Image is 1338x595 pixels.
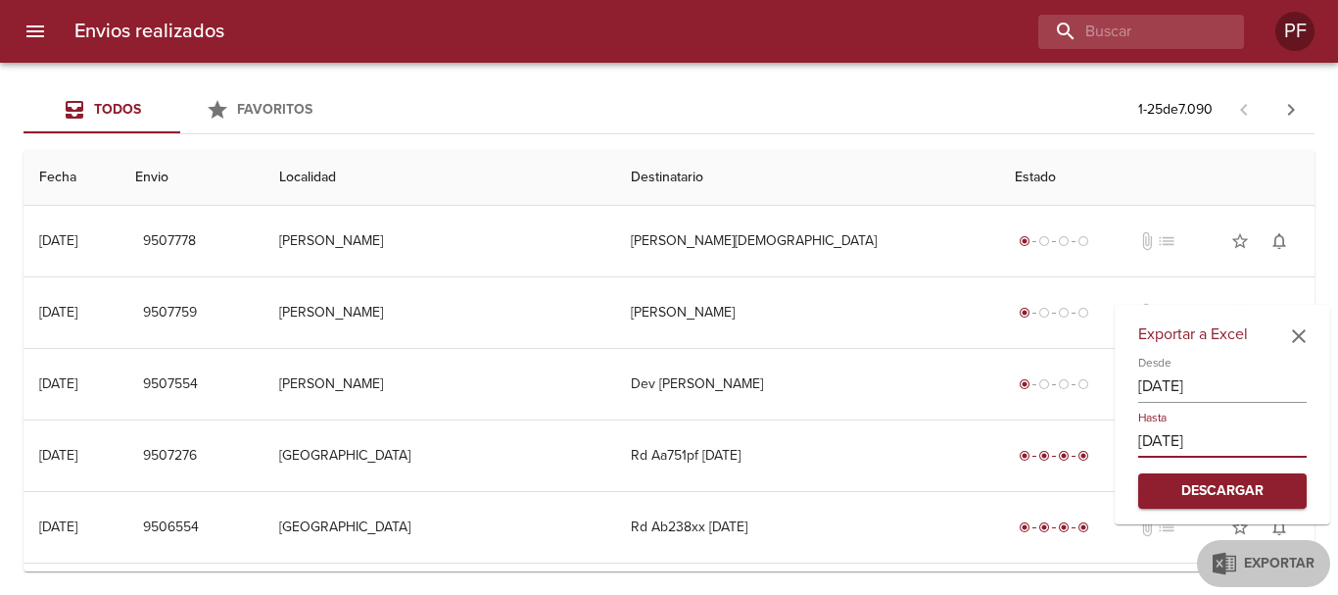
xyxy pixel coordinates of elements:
button: Activar notificaciones [1260,293,1299,332]
span: No tiene documentos adjuntos [1137,303,1157,322]
div: [DATE] [39,304,77,321]
div: Entregado [1015,446,1093,466]
span: notifications_none [1269,303,1289,322]
td: [PERSON_NAME] [263,277,615,348]
td: [GEOGRAPHIC_DATA] [263,492,615,563]
span: radio_button_unchecked [1058,235,1070,247]
td: Rd Ab238xx [DATE] [615,492,999,563]
span: radio_button_unchecked [1058,378,1070,390]
button: Agregar a favoritos [1220,293,1260,332]
span: No tiene pedido asociado [1157,231,1176,251]
span: Todos [94,101,141,118]
button: Activar notificaciones [1260,222,1299,261]
div: [DATE] [39,447,77,464]
th: Estado [999,150,1314,206]
span: Pagina siguiente [1267,86,1314,133]
span: 9507554 [143,372,198,397]
span: No tiene pedido asociado [1157,303,1176,322]
span: radio_button_unchecked [1077,235,1089,247]
span: 9507778 [143,229,196,254]
span: radio_button_checked [1058,521,1070,533]
label: Hasta [1138,412,1167,423]
span: radio_button_checked [1077,450,1089,462]
button: Descargar [1138,473,1307,510]
td: [GEOGRAPHIC_DATA] [263,421,615,491]
p: 1 - 25 de 7.090 [1138,100,1213,120]
span: 9506554 [143,516,199,540]
span: radio_button_unchecked [1077,307,1089,319]
div: Entregado [1015,518,1093,537]
button: 9506554 [135,510,207,546]
th: Localidad [263,150,615,206]
button: menu [12,8,59,55]
h6: Envios realizados [74,16,224,47]
span: radio_button_checked [1038,450,1050,462]
span: radio_button_checked [1077,521,1089,533]
span: star_border [1230,518,1250,537]
td: [PERSON_NAME] [263,206,615,276]
span: Favoritos [237,101,312,118]
td: [PERSON_NAME] [615,277,999,348]
span: No tiene documentos adjuntos [1137,231,1157,251]
span: radio_button_checked [1019,307,1030,319]
span: star_border [1230,231,1250,251]
span: radio_button_unchecked [1038,235,1050,247]
span: No tiene documentos adjuntos [1137,518,1157,537]
input: buscar [1038,15,1211,49]
th: Fecha [24,150,119,206]
span: radio_button_checked [1019,521,1030,533]
button: 9507276 [135,438,205,474]
td: [PERSON_NAME][DEMOGRAPHIC_DATA] [615,206,999,276]
span: notifications_none [1269,231,1289,251]
span: star_border [1230,303,1250,322]
th: Envio [119,150,263,206]
td: Rd Aa751pf [DATE] [615,421,999,491]
span: radio_button_checked [1038,521,1050,533]
span: 9507276 [143,444,197,469]
span: Pagina anterior [1220,99,1267,119]
label: Desde [1138,357,1171,369]
span: No tiene pedido asociado [1157,518,1176,537]
span: radio_button_checked [1019,378,1030,390]
td: Dev [PERSON_NAME] [615,349,999,420]
span: radio_button_checked [1019,450,1030,462]
div: Generado [1015,303,1093,322]
td: [PERSON_NAME] [263,349,615,420]
div: PF [1275,12,1314,51]
div: [DATE] [39,375,77,392]
span: radio_button_unchecked [1058,307,1070,319]
button: 9507554 [135,367,206,403]
span: 9507759 [143,301,197,325]
span: Descargar [1154,479,1291,504]
div: [DATE] [39,232,77,249]
div: Tabs Envios [24,86,337,133]
button: 9507759 [135,295,205,331]
span: radio_button_unchecked [1077,378,1089,390]
button: Agregar a favoritos [1220,222,1260,261]
div: Generado [1015,231,1093,251]
th: Destinatario [615,150,999,206]
div: Generado [1015,374,1093,394]
button: 9507778 [135,223,204,260]
span: radio_button_unchecked [1038,378,1050,390]
h6: Exportar a Excel [1138,321,1307,348]
div: Abrir información de usuario [1275,12,1314,51]
span: notifications_none [1269,518,1289,537]
span: radio_button_checked [1019,235,1030,247]
span: radio_button_checked [1058,450,1070,462]
button: Activar notificaciones [1260,508,1299,547]
span: radio_button_unchecked [1038,307,1050,319]
div: [DATE] [39,519,77,535]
